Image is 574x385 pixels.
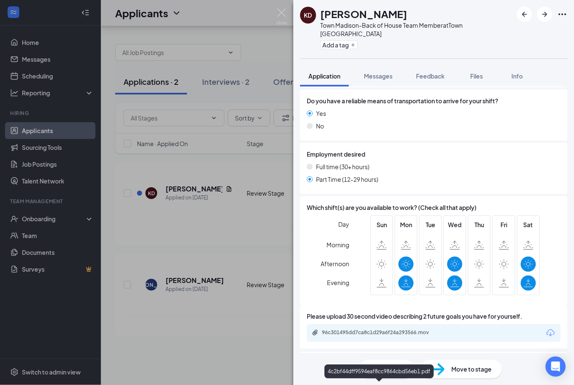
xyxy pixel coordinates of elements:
[557,9,567,19] svg: Ellipses
[471,220,487,229] span: Thu
[521,220,536,229] span: Sat
[307,149,365,159] span: Employment desired
[316,121,324,131] span: No
[519,9,529,19] svg: ArrowLeftNew
[320,40,358,49] button: PlusAdd a tag
[312,329,448,337] a: Paperclip96c301495dd7ca8c1d29a6f24a293566.mov
[316,109,326,118] span: Yes
[470,72,483,80] span: Files
[324,364,434,378] div: 4c2bf44dff9594eaf8cc9864cbd56eb1.pdf
[307,96,498,105] span: Do you have a reliable means of transportation to arrive for your shift?
[545,328,556,338] svg: Download
[537,7,552,22] button: ArrowRight
[322,329,440,336] div: 96c301495dd7ca8c1d29a6f24a293566.mov
[321,256,349,271] span: Afternoon
[416,72,445,80] span: Feedback
[320,7,407,21] h1: [PERSON_NAME]
[364,72,392,80] span: Messages
[496,220,511,229] span: Fri
[511,72,523,80] span: Info
[307,312,522,321] span: Please upload 30 second video describing 2 future goals you have for yourself.
[326,237,349,252] span: Morning
[307,203,477,212] span: Which shift(s) are you available to work? (Check all that apply)
[308,72,340,80] span: Application
[540,9,550,19] svg: ArrowRight
[312,329,319,336] svg: Paperclip
[545,356,566,377] div: Open Intercom Messenger
[447,220,462,229] span: Wed
[304,11,312,19] div: KD
[423,220,438,229] span: Tue
[338,220,349,229] span: Day
[517,7,532,22] button: ArrowLeftNew
[398,220,413,229] span: Mon
[316,162,369,171] span: Full time (30+ hours)
[374,220,389,229] span: Sun
[327,275,349,290] span: Evening
[320,21,513,38] div: Town Madison-Back of House Team Member at Town [GEOGRAPHIC_DATA]
[316,175,378,184] span: Part Time (12-29 hours)
[350,42,355,47] svg: Plus
[451,364,492,374] span: Move to stage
